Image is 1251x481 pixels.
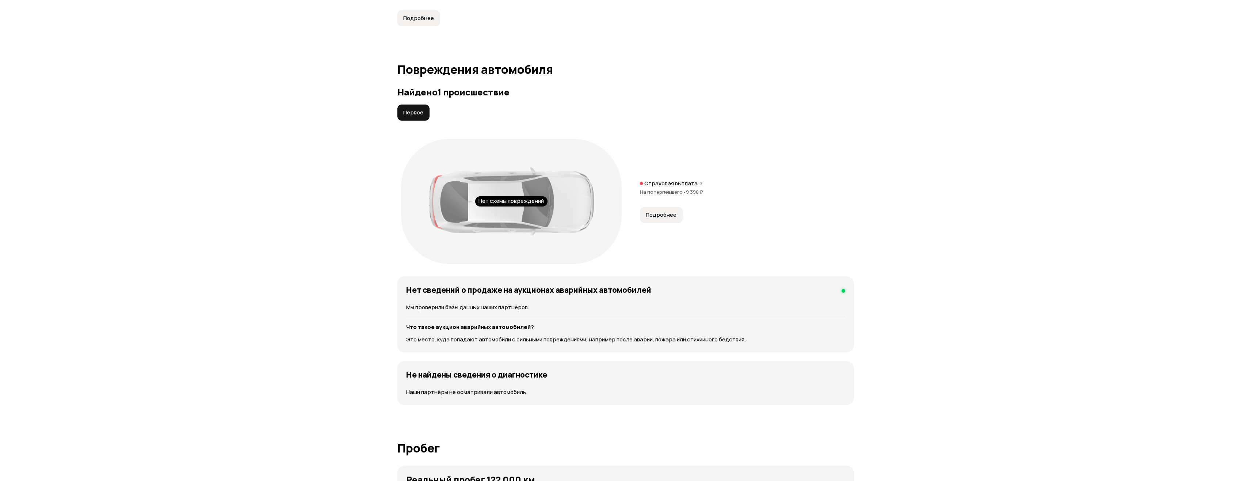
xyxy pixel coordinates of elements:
span: На потерпевшего [640,189,686,195]
p: Мы проверили базы данных наших партнёров. [406,303,845,311]
strong: Что такое аукцион аварийных автомобилей? [406,323,534,331]
button: Подробнее [640,207,683,223]
p: Это место, куда попадают автомобили с сильными повреждениями, например после аварии, пожара или с... [406,336,845,344]
span: • [683,189,686,195]
h1: Повреждения автомобиля [397,63,854,76]
button: Первое [397,105,430,121]
p: Страховая выплата [644,180,698,187]
span: Подробнее [646,211,676,219]
span: Подробнее [403,15,434,22]
span: Первое [403,109,423,116]
span: 9 390 ₽ [686,189,703,195]
h1: Пробег [397,442,854,455]
h4: Не найдены сведения о диагностике [406,370,547,379]
p: Наши партнёры не осматривали автомобиль. [406,388,845,396]
h4: Нет сведений о продаже на аукционах аварийных автомобилей [406,285,651,295]
h3: Найдено 1 происшествие [397,87,854,97]
button: Подробнее [397,10,440,26]
div: Нет схемы повреждений [475,196,548,207]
